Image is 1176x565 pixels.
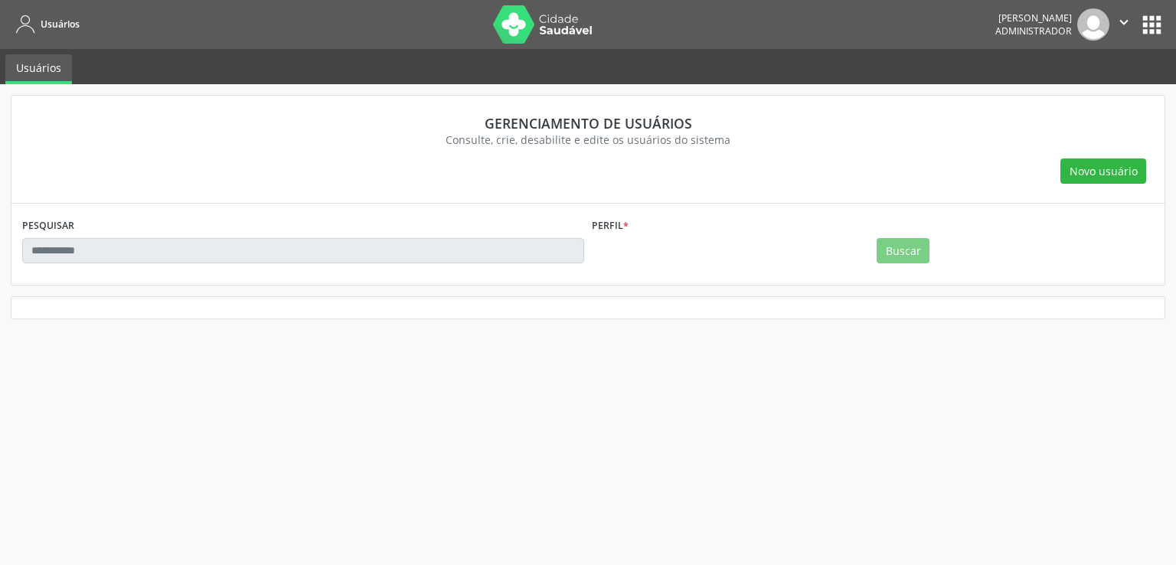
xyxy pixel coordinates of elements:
[995,24,1072,38] span: Administrador
[1138,11,1165,38] button: apps
[33,132,1143,148] div: Consulte, crie, desabilite e edite os usuários do sistema
[22,214,74,238] label: PESQUISAR
[995,11,1072,24] div: [PERSON_NAME]
[5,54,72,84] a: Usuários
[592,214,629,238] label: Perfil
[1060,158,1146,185] button: Novo usuário
[1070,163,1138,179] span: Novo usuário
[41,18,80,31] span: Usuários
[877,238,929,264] button: Buscar
[1077,8,1109,41] img: img
[1116,14,1132,31] i: 
[1109,8,1138,41] button: 
[11,11,80,37] a: Usuários
[33,115,1143,132] div: Gerenciamento de usuários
